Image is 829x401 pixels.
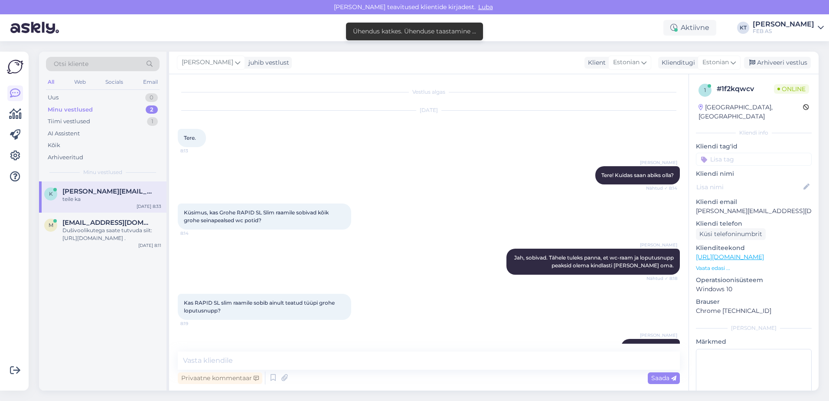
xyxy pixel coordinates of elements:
[54,59,88,69] span: Otsi kliente
[48,141,60,150] div: Kõik
[141,76,160,88] div: Email
[704,87,706,93] span: 1
[744,57,811,69] div: Arhiveeri vestlus
[645,275,677,282] span: Nähtud ✓ 8:18
[180,320,213,327] span: 8:19
[696,337,812,346] p: Märkmed
[48,93,59,102] div: Uus
[104,76,125,88] div: Socials
[774,84,809,94] span: Online
[147,117,158,126] div: 1
[184,135,196,141] span: Tere.
[46,76,56,88] div: All
[696,169,812,178] p: Kliendi nimi
[178,372,262,384] div: Privaatne kommentaar
[83,168,122,176] span: Minu vestlused
[696,207,812,216] p: [PERSON_NAME][EMAIL_ADDRESS][DOMAIN_NAME]
[146,105,158,114] div: 2
[584,58,606,67] div: Klient
[696,182,802,192] input: Lisa nimi
[640,159,677,166] span: [PERSON_NAME]
[698,103,803,121] div: [GEOGRAPHIC_DATA], [GEOGRAPHIC_DATA]
[696,228,766,240] div: Küsi telefoninumbrit
[62,195,161,203] div: teile ka
[62,219,153,227] span: mart.lensment@gmail.com
[178,106,680,114] div: [DATE]
[753,28,814,35] div: FEB AS
[640,332,677,339] span: [PERSON_NAME]
[72,76,88,88] div: Web
[645,185,677,191] span: Nähtud ✓ 8:14
[696,129,812,137] div: Kliendi info
[753,21,814,28] div: [PERSON_NAME]
[696,153,812,166] input: Lisa tag
[696,324,812,332] div: [PERSON_NAME]
[737,22,749,34] div: KT
[696,297,812,306] p: Brauser
[137,203,161,210] div: [DATE] 8:33
[717,84,774,94] div: # 1f2kqwcv
[62,187,153,195] span: karl.masing@hotmail.com
[658,58,695,67] div: Klienditugi
[696,306,812,316] p: Chrome [TECHNICAL_ID]
[245,58,289,67] div: juhib vestlust
[696,285,812,294] p: Windows 10
[180,148,213,154] span: 8:13
[182,58,233,67] span: [PERSON_NAME]
[62,227,161,242] div: Dušivoolikutega saate tutvuda siit: [URL][DOMAIN_NAME] .
[145,93,158,102] div: 0
[696,243,812,253] p: Klienditeekond
[753,21,824,35] a: [PERSON_NAME]FEB AS
[48,105,93,114] div: Minu vestlused
[184,209,330,224] span: Küsimus, kas Grohe RAPID SL Slim raamile sobivad kõik grohe seinapealsed wc potid?
[613,58,640,67] span: Estonian
[696,142,812,151] p: Kliendi tag'id
[651,374,676,382] span: Saada
[476,3,496,11] span: Luba
[702,58,729,67] span: Estonian
[663,20,716,36] div: Aktiivne
[640,242,677,248] span: [PERSON_NAME]
[696,197,812,207] p: Kliendi email
[180,230,213,237] span: 8:14
[514,254,675,269] span: Jah, sobivad. Tähele tuleks panna, et wc-raam ja loputusnupp peaksid olema kindlasti [PERSON_NAME...
[601,172,674,178] span: Tere! Kuidas saan abiks olla?
[48,117,90,126] div: Tiimi vestlused
[353,27,476,36] div: Ühendus katkes. Ühenduse taastamine ...
[49,222,53,228] span: m
[138,242,161,249] div: [DATE] 8:11
[696,219,812,228] p: Kliendi telefon
[7,59,23,75] img: Askly Logo
[696,276,812,285] p: Operatsioonisüsteem
[178,88,680,96] div: Vestlus algas
[696,264,812,272] p: Vaata edasi ...
[184,299,336,314] span: Kas RAPID SL slim raamile sobib ainult teatud tüüpi grohe loputusnupp?
[48,129,80,138] div: AI Assistent
[696,253,764,261] a: [URL][DOMAIN_NAME]
[49,191,53,197] span: k
[48,153,83,162] div: Arhiveeritud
